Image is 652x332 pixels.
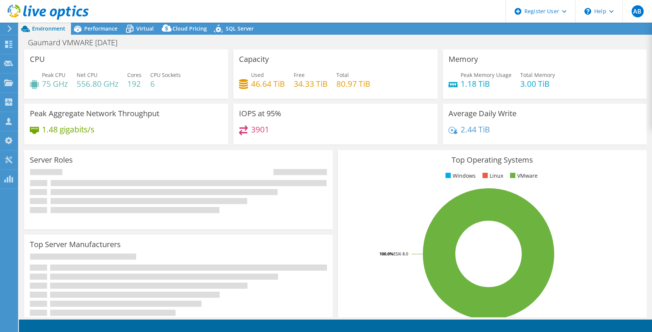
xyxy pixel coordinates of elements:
[127,80,142,88] h4: 192
[344,156,641,164] h3: Top Operating Systems
[150,71,181,78] span: CPU Sockets
[32,25,65,32] span: Environment
[136,25,154,32] span: Virtual
[520,71,555,78] span: Total Memory
[77,80,119,88] h4: 556.80 GHz
[449,55,478,63] h3: Memory
[461,71,512,78] span: Peak Memory Usage
[508,172,538,180] li: VMware
[30,240,121,249] h3: Top Server Manufacturers
[226,25,254,32] span: SQL Server
[77,71,97,78] span: Net CPU
[42,125,94,134] h4: 1.48 gigabits/s
[42,80,68,88] h4: 75 GHz
[584,8,591,15] svg: \n
[150,80,181,88] h4: 6
[251,71,264,78] span: Used
[379,251,393,257] tspan: 100.0%
[393,251,408,257] tspan: ESXi 8.0
[30,55,45,63] h3: CPU
[336,71,349,78] span: Total
[30,156,73,164] h3: Server Roles
[444,172,476,180] li: Windows
[461,125,490,134] h4: 2.44 TiB
[294,80,328,88] h4: 34.33 TiB
[449,109,516,118] h3: Average Daily Write
[294,71,305,78] span: Free
[25,38,129,47] h1: Gaumard VMWARE [DATE]
[251,125,269,134] h4: 3901
[30,109,159,118] h3: Peak Aggregate Network Throughput
[42,71,65,78] span: Peak CPU
[127,71,142,78] span: Cores
[239,55,269,63] h3: Capacity
[239,109,281,118] h3: IOPS at 95%
[84,25,117,32] span: Performance
[632,5,644,17] span: AB
[461,80,512,88] h4: 1.18 TiB
[173,25,207,32] span: Cloud Pricing
[336,80,370,88] h4: 80.97 TiB
[481,172,503,180] li: Linux
[520,80,555,88] h4: 3.00 TiB
[251,80,285,88] h4: 46.64 TiB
